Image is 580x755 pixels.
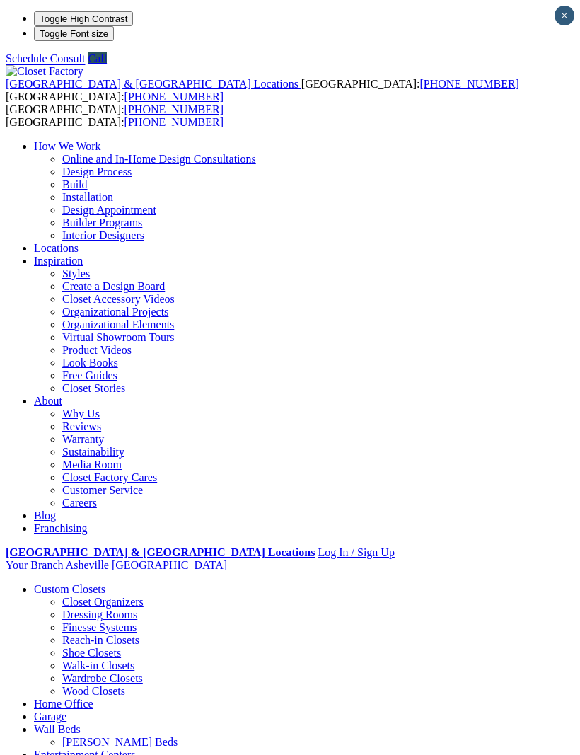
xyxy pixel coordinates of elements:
[34,26,114,41] button: Toggle Font size
[419,78,518,90] a: [PHONE_NUMBER]
[62,204,156,216] a: Design Appointment
[555,6,574,25] button: Close
[62,471,157,483] a: Closet Factory Cares
[62,357,118,369] a: Look Books
[62,497,97,509] a: Careers
[62,178,88,190] a: Build
[62,647,121,659] a: Shoe Closets
[62,280,165,292] a: Create a Design Board
[62,318,174,330] a: Organizational Elements
[6,65,83,78] img: Closet Factory
[62,153,256,165] a: Online and In-Home Design Consultations
[62,484,143,496] a: Customer Service
[62,685,125,697] a: Wood Closets
[62,382,125,394] a: Closet Stories
[34,522,88,534] a: Franchising
[62,420,101,432] a: Reviews
[40,13,127,24] span: Toggle High Contrast
[62,736,178,748] a: [PERSON_NAME] Beds
[124,116,224,128] a: [PHONE_NUMBER]
[34,583,105,595] a: Custom Closets
[6,559,63,571] span: Your Branch
[34,11,133,26] button: Toggle High Contrast
[62,672,143,684] a: Wardrobe Closets
[62,446,124,458] a: Sustainability
[62,634,139,646] a: Reach-in Closets
[62,166,132,178] a: Design Process
[62,433,104,445] a: Warranty
[6,546,315,558] a: [GEOGRAPHIC_DATA] & [GEOGRAPHIC_DATA] Locations
[34,395,62,407] a: About
[34,509,56,521] a: Blog
[318,546,394,558] a: Log In / Sign Up
[62,344,132,356] a: Product Videos
[62,659,134,672] a: Walk-in Closets
[40,28,108,39] span: Toggle Font size
[6,78,301,90] a: [GEOGRAPHIC_DATA] & [GEOGRAPHIC_DATA] Locations
[88,52,107,64] a: Call
[62,408,100,420] a: Why Us
[62,229,144,241] a: Interior Designers
[62,306,168,318] a: Organizational Projects
[6,78,298,90] span: [GEOGRAPHIC_DATA] & [GEOGRAPHIC_DATA] Locations
[34,242,79,254] a: Locations
[34,140,101,152] a: How We Work
[62,293,175,305] a: Closet Accessory Videos
[124,103,224,115] a: [PHONE_NUMBER]
[34,698,93,710] a: Home Office
[62,217,142,229] a: Builder Programs
[6,103,224,128] span: [GEOGRAPHIC_DATA]: [GEOGRAPHIC_DATA]:
[62,609,137,621] a: Dressing Rooms
[6,52,85,64] a: Schedule Consult
[62,369,117,381] a: Free Guides
[124,91,224,103] a: [PHONE_NUMBER]
[62,596,144,608] a: Closet Organizers
[62,267,90,279] a: Styles
[34,255,83,267] a: Inspiration
[62,621,137,633] a: Finesse Systems
[66,559,227,571] span: Asheville [GEOGRAPHIC_DATA]
[62,331,175,343] a: Virtual Showroom Tours
[34,723,81,735] a: Wall Beds
[6,78,519,103] span: [GEOGRAPHIC_DATA]: [GEOGRAPHIC_DATA]:
[6,559,227,571] a: Your Branch Asheville [GEOGRAPHIC_DATA]
[34,710,66,722] a: Garage
[62,459,122,471] a: Media Room
[62,191,113,203] a: Installation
